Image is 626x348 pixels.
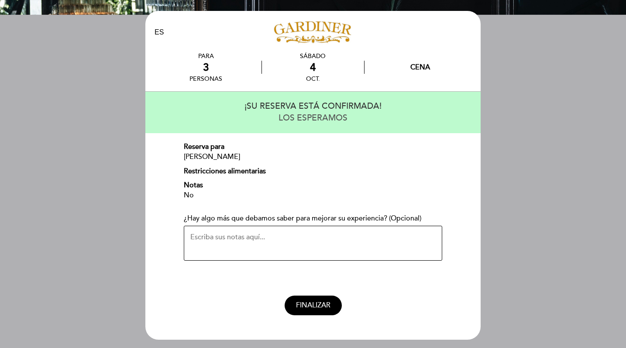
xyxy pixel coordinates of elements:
div: sábado [262,52,364,60]
div: LOS ESPERAMOS [154,112,472,124]
div: [PERSON_NAME] [184,152,442,162]
div: ¡SU RESERVA ESTÁ CONFIRMADA! [154,100,472,112]
span: FINALIZAR [296,301,330,310]
label: ¿Hay algo más que debamos saber para mejorar su experiencia? (Opcional) [184,214,421,224]
div: Reserva para [184,142,442,152]
div: 4 [262,61,364,74]
div: PARA [189,52,222,60]
div: Notas [184,180,442,190]
div: No [184,190,442,200]
div: personas [189,75,222,83]
div: Cena [410,63,430,72]
div: oct. [262,75,364,83]
button: FINALIZAR [285,296,342,315]
div: 3 [189,61,222,74]
div: Restricciones alimentarias [184,166,442,176]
